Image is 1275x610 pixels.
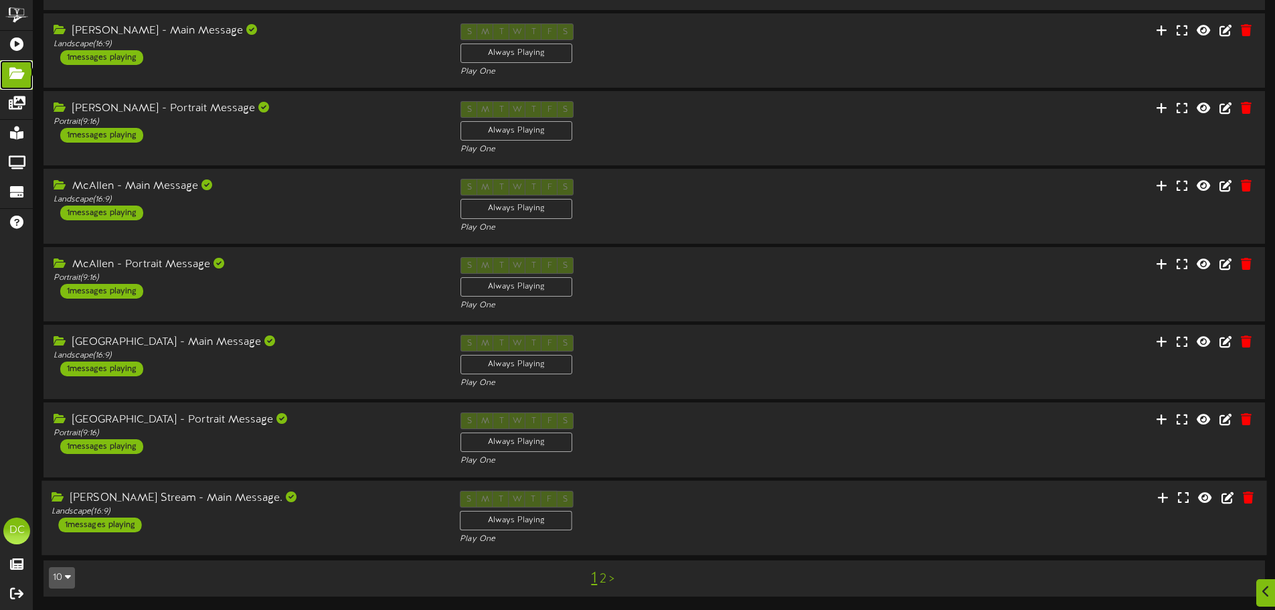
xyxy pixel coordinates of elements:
div: Always Playing [460,355,572,374]
div: Play One [460,222,847,234]
div: 1 messages playing [60,439,143,454]
div: [PERSON_NAME] - Main Message [54,23,440,39]
div: 1 messages playing [58,518,141,532]
a: 1 [591,570,597,587]
a: > [609,572,614,587]
div: Always Playing [460,277,572,297]
div: Play One [460,144,847,155]
div: [PERSON_NAME] Stream - Main Message. [52,490,440,506]
div: Always Playing [460,121,572,141]
button: 10 [49,567,75,589]
div: McAllen - Portrait Message [54,257,440,273]
div: Landscape ( 16:9 ) [54,39,440,50]
div: [GEOGRAPHIC_DATA] - Portrait Message [54,412,440,428]
div: Play One [460,534,848,545]
div: Always Playing [460,44,572,63]
div: Play One [460,300,847,311]
div: Portrait ( 9:16 ) [54,428,440,439]
div: Always Playing [460,510,572,530]
div: [PERSON_NAME] - Portrait Message [54,101,440,117]
div: [GEOGRAPHIC_DATA] - Main Message [54,335,440,350]
div: Portrait ( 9:16 ) [54,273,440,284]
div: Play One [460,455,847,467]
div: 1 messages playing [60,128,143,143]
div: 1 messages playing [60,362,143,376]
div: 1 messages playing [60,206,143,220]
div: 1 messages playing [60,284,143,299]
div: 1 messages playing [60,50,143,65]
div: Always Playing [460,199,572,218]
div: Always Playing [460,433,572,452]
div: Landscape ( 16:9 ) [52,506,440,517]
div: Play One [460,66,847,78]
div: Landscape ( 16:9 ) [54,194,440,206]
div: Play One [460,378,847,389]
div: DC [3,518,30,544]
a: 2 [600,572,606,587]
div: Landscape ( 16:9 ) [54,350,440,362]
div: Portrait ( 9:16 ) [54,117,440,128]
div: McAllen - Main Message [54,179,440,194]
